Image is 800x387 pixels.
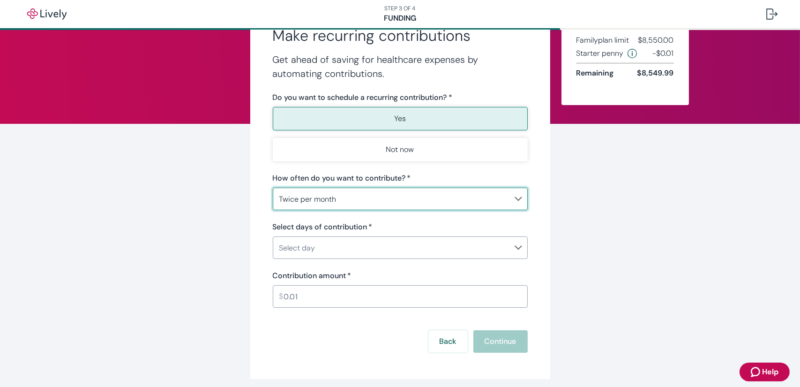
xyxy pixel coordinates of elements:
[759,3,785,25] button: Log out
[637,68,674,79] span: $8,549.99
[751,366,762,378] svg: Zendesk support icon
[762,366,778,378] span: Help
[576,35,629,46] span: Family plan limit
[21,8,73,20] img: Lively
[273,221,373,233] label: Select days of contribution
[386,144,414,155] p: Not now
[273,270,351,281] label: Contribution amount
[279,291,284,302] p: $
[576,68,614,79] span: Remaining
[576,48,624,59] span: Starter penny
[628,49,637,58] svg: Starter penny details
[273,53,528,81] h4: Get ahead of saving for healthcare expenses by automating contributions.
[653,48,674,59] span: -$0.01
[273,26,528,45] h2: Make recurring contributions
[273,238,528,257] div: Select day
[428,330,468,353] button: Back
[740,363,790,381] button: Zendesk support iconHelp
[628,48,637,59] button: Lively will contribute $0.01 to establish your account
[394,113,406,124] p: Yes
[273,173,411,184] label: How often do you want to contribute?
[273,92,453,103] label: Do you want to schedule a recurring contribution? *
[273,190,528,208] div: Twice per month
[273,138,528,161] button: Not now
[273,107,528,130] button: Yes
[638,35,674,46] span: $8,550.00
[284,287,528,306] input: $0.00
